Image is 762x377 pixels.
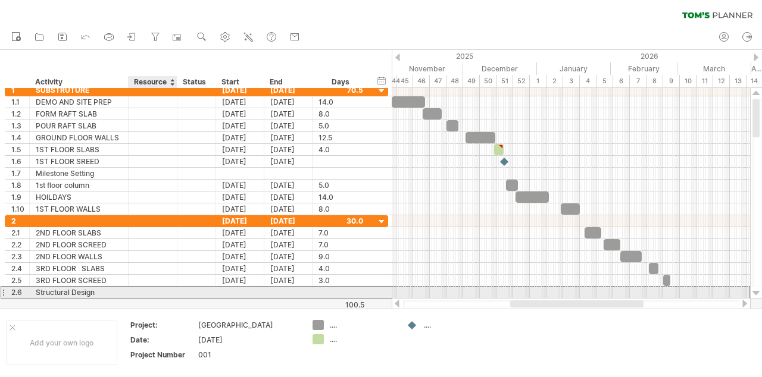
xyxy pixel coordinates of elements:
[216,239,264,250] div: [DATE]
[318,251,363,262] div: 9.0
[264,203,313,215] div: [DATE]
[318,96,363,108] div: 14.0
[580,75,597,87] div: 4
[264,251,313,262] div: [DATE]
[36,287,122,298] div: Structural Design
[216,120,264,131] div: [DATE]
[11,108,29,120] div: 1.2
[11,203,29,215] div: 1.10
[216,251,264,262] div: [DATE]
[183,76,209,88] div: Status
[11,263,29,274] div: 2.4
[11,287,29,298] div: 2.6
[198,335,298,345] div: [DATE]
[216,96,264,108] div: [DATE]
[134,76,170,88] div: Resource
[630,75,647,87] div: 7
[6,321,117,365] div: Add your own logo
[264,84,313,96] div: [DATE]
[563,75,580,87] div: 3
[36,156,122,167] div: 1ST FLOOR SREED
[264,96,313,108] div: [DATE]
[36,275,122,286] div: 3RD FLOOR SCREED
[463,62,537,75] div: December 2025
[413,75,430,87] div: 46
[318,191,363,203] div: 14.0
[318,227,363,238] div: 7.0
[216,108,264,120] div: [DATE]
[216,203,264,215] div: [DATE]
[318,132,363,143] div: 12.5
[36,263,122,274] div: 3RD FLOOR SLABS
[11,144,29,155] div: 1.5
[446,75,463,87] div: 48
[318,108,363,120] div: 8.0
[537,62,611,75] div: January 2026
[36,203,122,215] div: 1ST FLOOR WALLS
[480,75,496,87] div: 50
[36,96,122,108] div: DEMO AND SITE PREP
[313,300,364,309] div: 100.5
[424,320,489,330] div: ....
[11,251,29,262] div: 2.3
[270,76,305,88] div: End
[36,84,122,96] div: SUBSTRUTURE
[264,227,313,238] div: [DATE]
[11,96,29,108] div: 1.1
[264,132,313,143] div: [DATE]
[216,132,264,143] div: [DATE]
[264,263,313,274] div: [DATE]
[264,191,313,203] div: [DATE]
[264,144,313,155] div: [DATE]
[463,75,480,87] div: 49
[318,180,363,191] div: 5.0
[216,215,264,227] div: [DATE]
[611,62,677,75] div: February 2026
[130,335,196,345] div: Date:
[264,108,313,120] div: [DATE]
[36,132,122,143] div: GROUND FLOOR WALLS
[216,84,264,96] div: [DATE]
[318,239,363,250] div: 7.0
[11,227,29,238] div: 2.1
[318,203,363,215] div: 8.0
[318,120,363,131] div: 5.0
[36,180,122,191] div: 1st floor column
[330,334,395,344] div: ....
[36,144,122,155] div: 1ST FLOOR SLABS
[221,76,257,88] div: Start
[318,263,363,274] div: 4.0
[430,75,446,87] div: 47
[36,191,122,203] div: HOILDAYS
[11,120,29,131] div: 1.3
[11,215,29,227] div: 2
[680,75,697,87] div: 10
[677,62,751,75] div: March 2026
[11,180,29,191] div: 1.8
[264,215,313,227] div: [DATE]
[216,191,264,203] div: [DATE]
[713,75,730,87] div: 12
[216,144,264,155] div: [DATE]
[36,108,122,120] div: FORM RAFT SLAB
[216,180,264,191] div: [DATE]
[312,76,368,88] div: Days
[264,239,313,250] div: [DATE]
[392,62,463,75] div: November 2025
[11,239,29,250] div: 2.2
[216,227,264,238] div: [DATE]
[130,320,196,330] div: Project:
[36,120,122,131] div: POUR RAFT SLAB
[36,251,122,262] div: 2ND FLOOR WALLS
[496,75,513,87] div: 51
[264,180,313,191] div: [DATE]
[330,320,395,330] div: ....
[36,239,122,250] div: 2ND FLOOR SCREED
[216,156,264,167] div: [DATE]
[36,227,122,238] div: 2ND FLOOR SLABS
[530,75,546,87] div: 1
[11,84,29,96] div: 1
[11,191,29,203] div: 1.9
[513,75,530,87] div: 52
[264,156,313,167] div: [DATE]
